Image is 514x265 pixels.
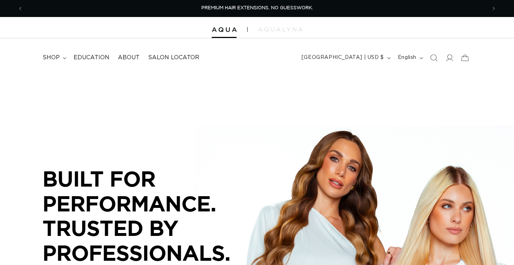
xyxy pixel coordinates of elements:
span: Education [74,54,109,61]
a: About [114,50,144,66]
summary: shop [38,50,69,66]
span: [GEOGRAPHIC_DATA] | USD $ [302,54,384,61]
button: English [394,51,426,65]
a: Salon Locator [144,50,204,66]
a: Education [69,50,114,66]
span: English [398,54,416,61]
span: shop [43,54,60,61]
span: PREMIUM HAIR EXTENSIONS. NO GUESSWORK. [201,6,313,10]
button: Previous announcement [12,2,28,15]
button: Next announcement [486,2,502,15]
button: [GEOGRAPHIC_DATA] | USD $ [297,51,394,65]
img: Aqua Hair Extensions [212,27,237,32]
span: Salon Locator [148,54,199,61]
p: BUILT FOR PERFORMANCE. TRUSTED BY PROFESSIONALS. [43,166,256,265]
summary: Search [426,50,442,66]
img: aqualyna.com [258,27,303,32]
span: About [118,54,140,61]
